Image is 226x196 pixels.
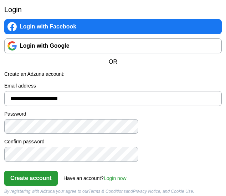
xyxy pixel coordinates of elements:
a: Privacy Notice [133,189,160,194]
label: Email address [4,82,222,90]
a: Login with Google [4,38,222,53]
a: Terms & Conditions [88,189,125,194]
label: Confirm password [4,138,222,145]
span: OR [104,58,122,66]
div: By registering with Adzuna your agree to our and , and Cookie Use. [4,189,222,194]
button: Create account [4,171,58,186]
a: Login now [104,175,127,181]
p: Create an Adzuna account: [4,70,222,78]
div: Have an account? [63,170,127,182]
a: Login with Facebook [4,19,222,34]
label: Password [4,110,222,118]
h2: Login [4,4,222,15]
